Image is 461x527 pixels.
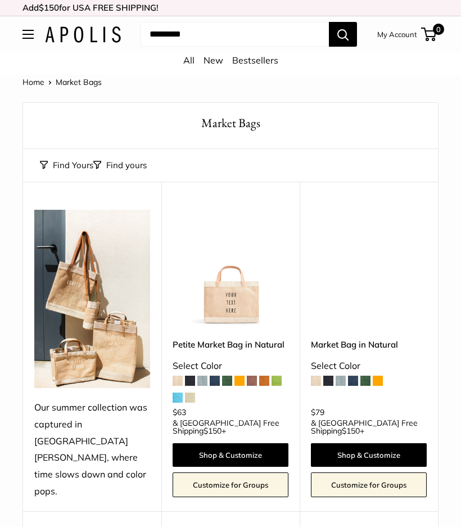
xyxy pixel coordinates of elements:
[34,210,150,388] img: Our summer collection was captured in Todos Santos, where time slows down and color pops.
[311,419,427,435] span: & [GEOGRAPHIC_DATA] Free Shipping +
[342,426,360,436] span: $150
[433,24,444,35] span: 0
[377,28,417,41] a: My Account
[40,157,93,173] button: Find Yours
[173,210,288,326] a: Petite Market Bag in Naturaldescription_Effortless style that elevates every moment
[173,443,288,467] a: Shop & Customize
[173,338,288,351] a: Petite Market Bag in Natural
[311,443,427,467] a: Shop & Customize
[40,114,421,132] h1: Market Bags
[39,2,59,13] span: $150
[22,77,44,87] a: Home
[311,407,324,417] span: $79
[93,157,147,173] button: Filter collection
[45,26,121,43] img: Apolis
[173,419,288,435] span: & [GEOGRAPHIC_DATA] Free Shipping +
[422,28,436,41] a: 0
[311,472,427,497] a: Customize for Groups
[232,55,278,66] a: Bestsellers
[311,358,427,375] div: Select Color
[311,210,427,326] a: Market Bag in NaturalMarket Bag in Natural
[141,22,329,47] input: Search...
[22,75,102,89] nav: Breadcrumb
[329,22,357,47] button: Search
[173,210,288,326] img: Petite Market Bag in Natural
[56,77,102,87] span: Market Bags
[22,30,34,39] button: Open menu
[204,426,222,436] span: $150
[183,55,195,66] a: All
[173,358,288,375] div: Select Color
[34,399,150,500] div: Our summer collection was captured in [GEOGRAPHIC_DATA][PERSON_NAME], where time slows down and c...
[173,472,288,497] a: Customize for Groups
[311,338,427,351] a: Market Bag in Natural
[204,55,223,66] a: New
[173,407,186,417] span: $63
